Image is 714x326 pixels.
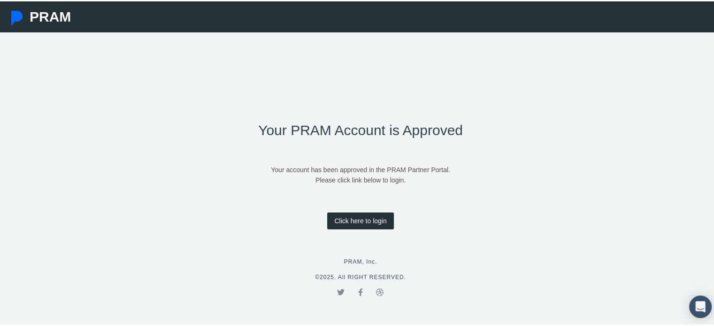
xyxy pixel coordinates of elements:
p: © 2025. All RIGHT RESERVED. [258,272,463,281]
h2: Your PRAM Account is Approved [258,121,463,137]
a: Click here to login [327,211,393,228]
p: Please click link below to login. [258,174,463,184]
p: Your account has been approved in the PRAM Partner Portal. [258,163,463,174]
span: PRAM [30,8,71,23]
p: PRAM, Inc. [258,256,463,265]
img: Pram Partner [9,9,24,24]
div: Open Intercom Messenger [689,294,712,317]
